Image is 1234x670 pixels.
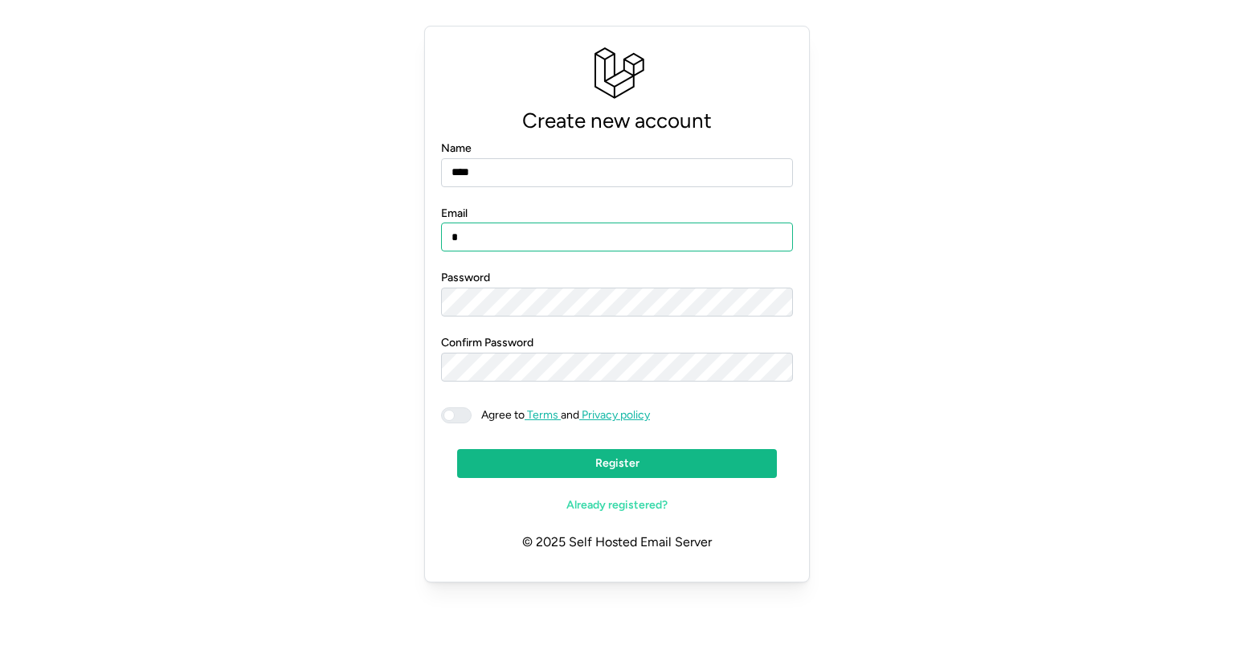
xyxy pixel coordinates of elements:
label: Password [441,269,490,287]
label: Confirm Password [441,334,533,352]
span: and [472,407,650,423]
p: © 2025 Self Hosted Email Server [441,520,793,566]
label: Name [441,140,472,157]
a: Terms [525,408,561,422]
a: Privacy policy [579,408,650,422]
p: Create new account [441,104,793,138]
span: Register [595,450,639,477]
label: Email [441,205,468,223]
a: Already registered? [457,491,777,520]
span: Already registered? [566,492,668,519]
span: Agree to [481,408,525,422]
button: Register [457,449,777,478]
